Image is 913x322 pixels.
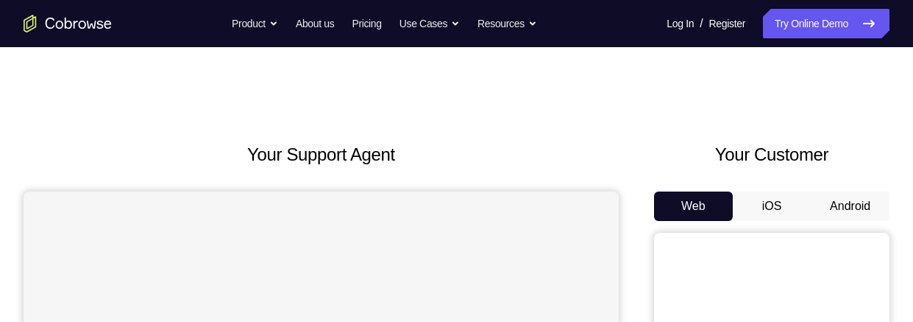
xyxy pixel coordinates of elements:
[700,15,703,32] span: /
[296,9,334,38] a: About us
[232,9,278,38] button: Product
[399,9,460,38] button: Use Cases
[763,9,889,38] a: Try Online Demo
[667,9,694,38] a: Log In
[654,141,889,168] h2: Your Customer
[733,192,811,221] button: iOS
[709,9,745,38] a: Register
[654,192,733,221] button: Web
[24,141,619,168] h2: Your Support Agent
[352,9,381,38] a: Pricing
[24,15,112,32] a: Go to the home page
[477,9,537,38] button: Resources
[811,192,889,221] button: Android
